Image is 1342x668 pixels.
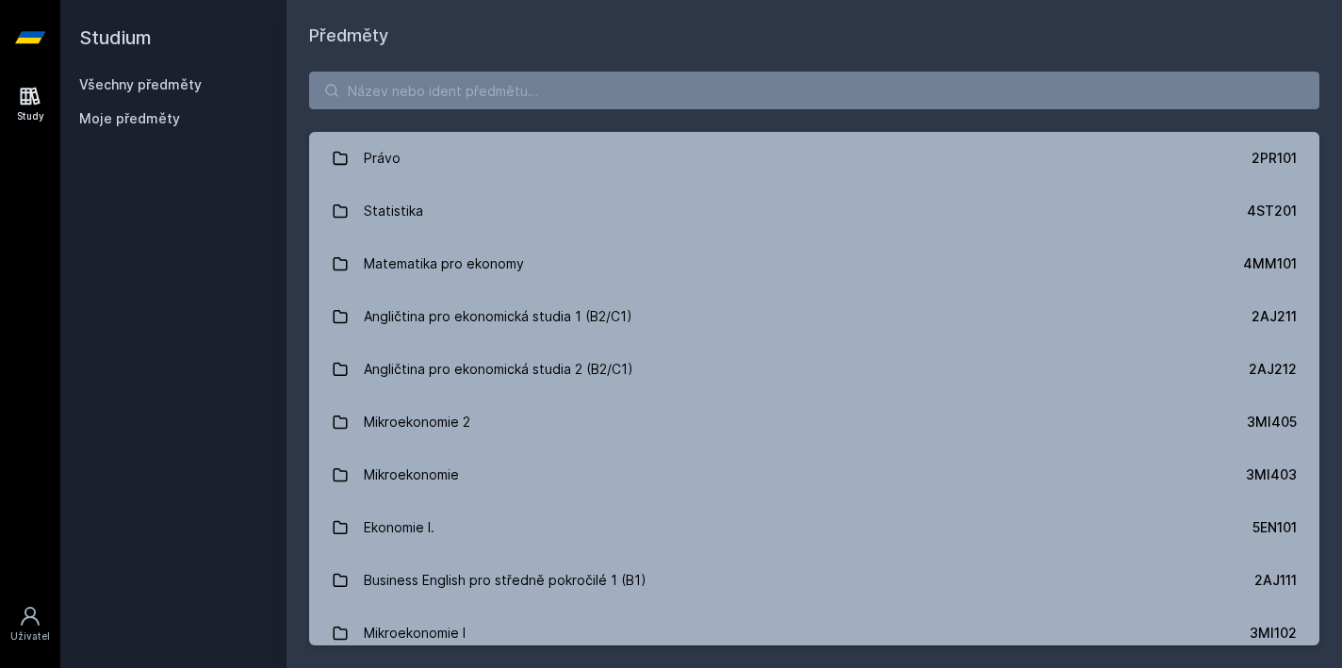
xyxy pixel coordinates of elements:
[364,192,423,230] div: Statistika
[17,109,44,123] div: Study
[309,554,1319,607] a: Business English pro středně pokročilé 1 (B1) 2AJ111
[1250,624,1297,643] div: 3MI102
[1252,307,1297,326] div: 2AJ211
[364,509,434,546] div: Ekonomie I.
[364,298,632,335] div: Angličtina pro ekonomická studia 1 (B2/C1)
[4,595,57,653] a: Uživatel
[364,614,466,652] div: Mikroekonomie I
[79,76,202,92] a: Všechny předměty
[309,448,1319,501] a: Mikroekonomie 3MI403
[1252,149,1297,168] div: 2PR101
[309,132,1319,185] a: Právo 2PR101
[309,185,1319,237] a: Statistika 4ST201
[364,139,401,177] div: Právo
[309,290,1319,343] a: Angličtina pro ekonomická studia 1 (B2/C1) 2AJ211
[309,343,1319,396] a: Angličtina pro ekonomická studia 2 (B2/C1) 2AJ212
[1252,518,1297,537] div: 5EN101
[309,396,1319,448] a: Mikroekonomie 2 3MI405
[309,501,1319,554] a: Ekonomie I. 5EN101
[364,245,524,283] div: Matematika pro ekonomy
[1254,571,1297,590] div: 2AJ111
[1247,413,1297,432] div: 3MI405
[1246,465,1297,484] div: 3MI403
[309,237,1319,290] a: Matematika pro ekonomy 4MM101
[4,75,57,133] a: Study
[1249,360,1297,379] div: 2AJ212
[364,403,470,441] div: Mikroekonomie 2
[309,72,1319,109] input: Název nebo ident předmětu…
[364,350,633,388] div: Angličtina pro ekonomická studia 2 (B2/C1)
[309,23,1319,49] h1: Předměty
[309,607,1319,660] a: Mikroekonomie I 3MI102
[10,629,50,644] div: Uživatel
[1243,254,1297,273] div: 4MM101
[364,562,646,599] div: Business English pro středně pokročilé 1 (B1)
[79,109,180,128] span: Moje předměty
[1247,202,1297,220] div: 4ST201
[364,456,459,494] div: Mikroekonomie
